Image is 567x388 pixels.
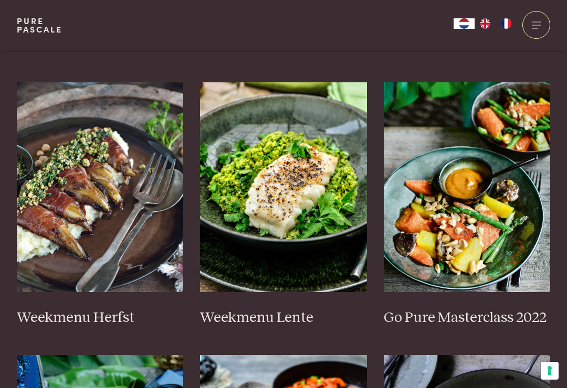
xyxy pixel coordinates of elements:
h3: Go Pure Masterclass 2022 [384,309,551,327]
h3: Weekmenu Herfst [17,309,184,327]
a: PurePascale [17,17,62,34]
a: FR [496,18,517,29]
img: Weekmenu Lente [200,82,367,292]
aside: Language selected: Nederlands [454,18,517,29]
ul: Language list [475,18,517,29]
a: Weekmenu Lente Weekmenu Lente [200,82,367,327]
a: EN [475,18,496,29]
img: Weekmenu Herfst [17,82,184,292]
img: Go Pure Masterclass 2022 [384,82,551,292]
a: Weekmenu Herfst Weekmenu Herfst [17,82,184,327]
a: Go Pure Masterclass 2022 Go Pure Masterclass 2022 [384,82,551,327]
h3: Weekmenu Lente [200,309,367,327]
a: NL [454,18,475,29]
button: Uw voorkeuren voor toestemming voor trackingtechnologieën [541,362,559,380]
div: Language [454,18,475,29]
